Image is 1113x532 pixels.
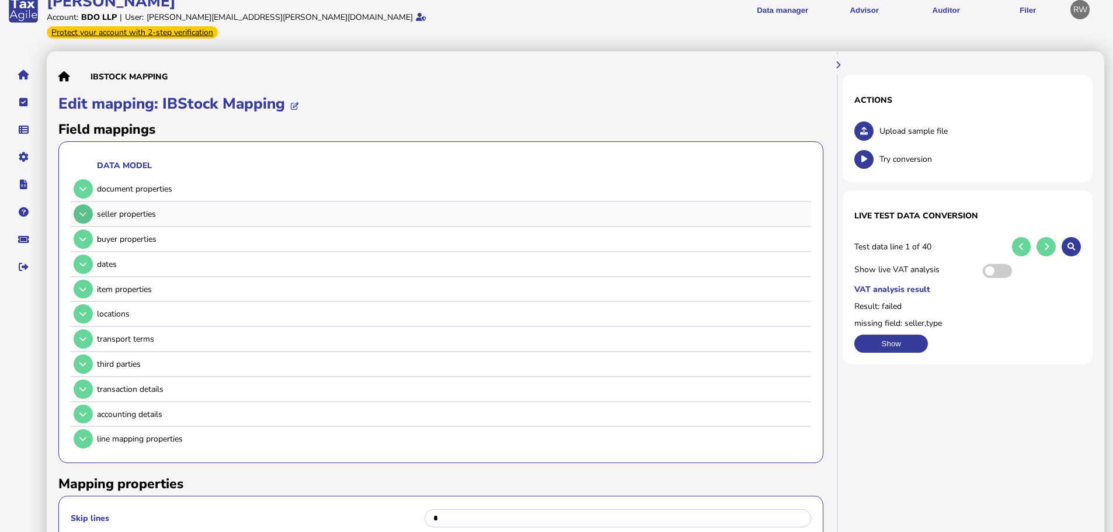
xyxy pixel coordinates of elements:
button: Open [74,429,93,448]
button: Open [74,255,93,274]
h1: Live test data conversion [854,210,1081,221]
label: Result: failed [854,301,1081,312]
button: Open [74,380,93,399]
div: accounting details [97,409,807,420]
div: [PERSON_NAME][EMAIL_ADDRESS][PERSON_NAME][DOMAIN_NAME] [147,12,413,23]
button: Show [854,335,928,353]
button: Raise a support ticket [11,227,36,252]
button: Upload sample file. [854,121,874,141]
button: Open [74,304,93,324]
button: Tasks [11,90,36,114]
div: transport terms [97,333,807,345]
label: Skip lines [71,513,423,524]
h2: Mapping properties [58,475,823,493]
button: Open [74,179,93,199]
button: Home [11,62,36,87]
label: VAT analysis result [854,284,1081,295]
i: Email verified [416,13,426,21]
div: | [120,12,122,23]
button: Open [74,280,93,299]
h1: Edit mapping: IBStock Mapping [58,93,823,117]
button: Open [74,354,93,374]
div: third parties [97,359,807,370]
div: User: [125,12,144,23]
span: Show live VAT analysis [854,264,977,278]
button: Developer hub links [11,172,36,197]
th: Data model [96,159,808,172]
div: transaction details [97,384,807,395]
button: Manage settings [11,145,36,169]
span: Try conversion [879,154,1081,165]
div: document properties [97,183,807,194]
div: item properties [97,284,807,295]
div: line mapping properties [97,433,807,444]
span: Test data line 1 of 40 [854,241,1006,252]
div: seller properties [97,208,807,220]
button: Data manager [11,117,36,142]
div: BDO LLP [81,12,117,23]
button: Open [74,405,93,424]
button: Open [74,329,93,349]
button: Hide [829,55,848,74]
button: Help pages [11,200,36,224]
h2: Field mappings [58,120,823,138]
button: Test conversion. [854,150,874,169]
div: Account: [47,12,78,23]
div: IBStock Mapping [91,71,168,82]
button: Open [74,204,93,224]
h1: Actions [854,95,1081,106]
label: missing field: seller,type [854,318,1081,329]
span: Upload sample file [879,126,1081,137]
button: Sign out [11,255,36,279]
div: locations [97,308,807,319]
button: Edit mapping name [285,96,304,116]
div: dates [97,259,807,270]
div: buyer properties [97,234,807,245]
button: Open [74,230,93,249]
div: From Oct 1, 2025, 2-step verification will be required to login. Set it up now... [47,26,218,39]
